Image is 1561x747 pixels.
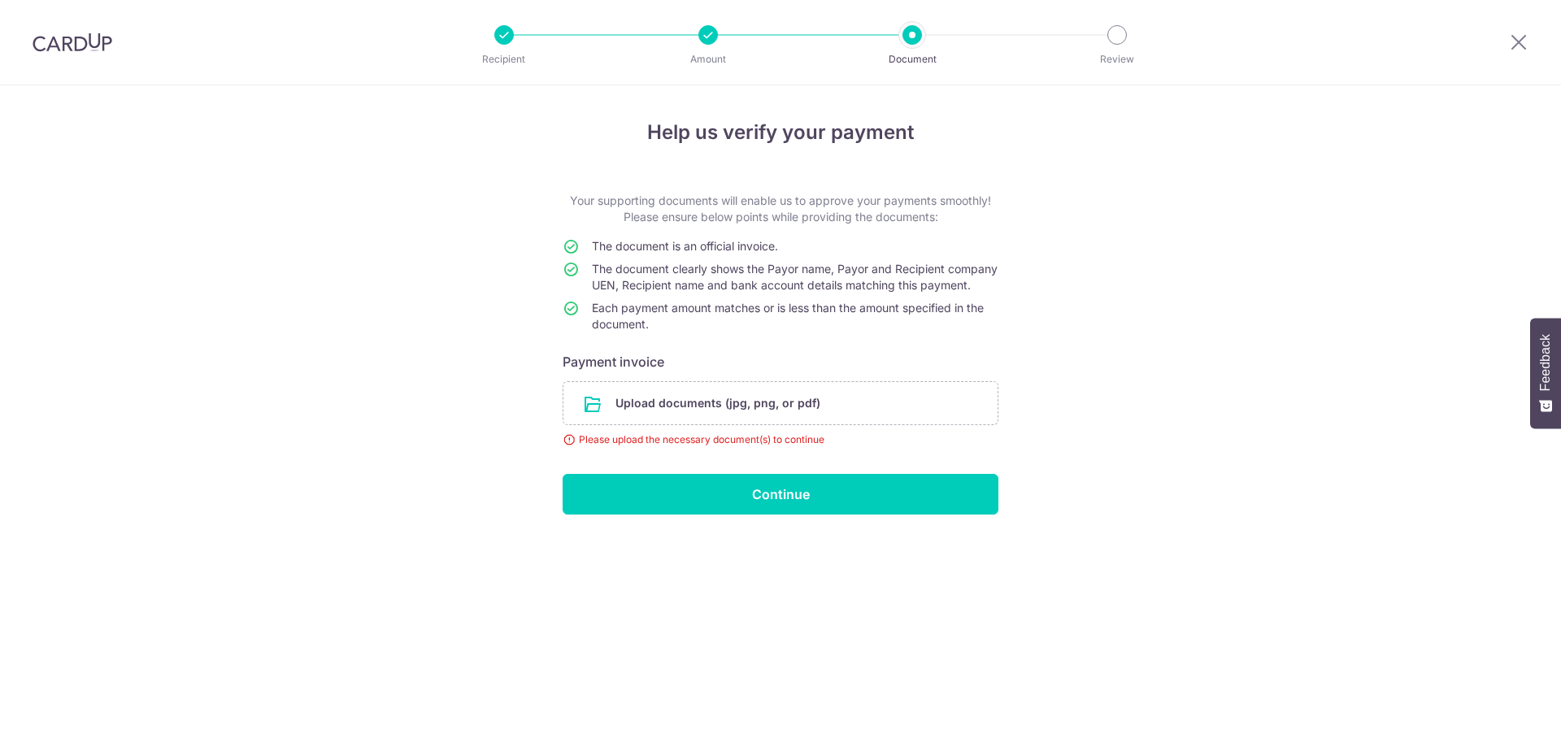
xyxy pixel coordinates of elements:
div: Please upload the necessary document(s) to continue [563,432,998,448]
p: Amount [648,51,768,67]
h6: Payment invoice [563,352,998,371]
button: Feedback - Show survey [1530,318,1561,428]
div: Upload documents (jpg, png, or pdf) [563,381,998,425]
input: Continue [563,474,998,515]
iframe: Opens a widget where you can find more information [1457,698,1545,739]
span: Feedback [1538,334,1553,391]
p: Review [1057,51,1177,67]
span: Each payment amount matches or is less than the amount specified in the document. [592,301,984,331]
span: The document is an official invoice. [592,239,778,253]
img: CardUp [33,33,112,52]
p: Document [852,51,972,67]
p: Your supporting documents will enable us to approve your payments smoothly! Please ensure below p... [563,193,998,225]
span: The document clearly shows the Payor name, Payor and Recipient company UEN, Recipient name and ba... [592,262,998,292]
p: Recipient [444,51,564,67]
h4: Help us verify your payment [563,118,998,147]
